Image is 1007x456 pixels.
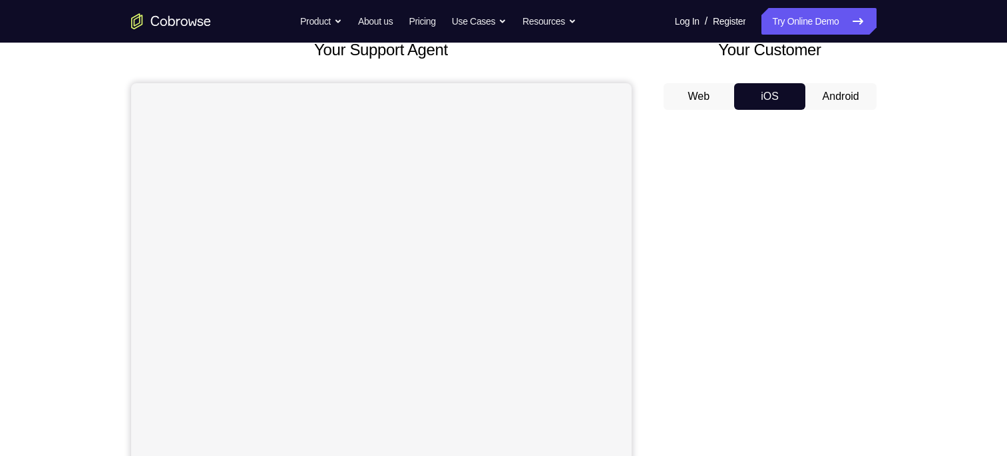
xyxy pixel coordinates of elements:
[664,38,877,62] h2: Your Customer
[705,13,707,29] span: /
[675,8,700,35] a: Log In
[409,8,435,35] a: Pricing
[522,8,576,35] button: Resources
[131,13,211,29] a: Go to the home page
[300,8,342,35] button: Product
[358,8,393,35] a: About us
[452,8,506,35] button: Use Cases
[761,8,876,35] a: Try Online Demo
[131,38,632,62] h2: Your Support Agent
[713,8,745,35] a: Register
[664,83,735,110] button: Web
[805,83,877,110] button: Android
[734,83,805,110] button: iOS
